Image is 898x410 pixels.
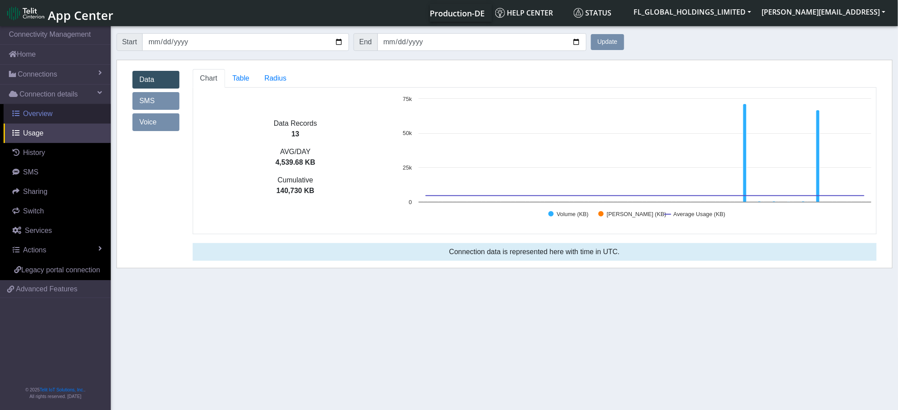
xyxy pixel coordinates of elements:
[193,243,877,261] div: Connection data is represented here with time in UTC.
[23,188,47,195] span: Sharing
[403,164,412,171] text: 25k
[403,96,412,102] text: 75k
[200,74,218,82] span: Chart
[4,182,111,201] a: Sharing
[7,6,44,20] img: logo-telit-cinterion-gw-new.png
[4,143,111,162] a: History
[193,175,398,186] p: Cumulative
[492,4,570,22] a: Help center
[574,8,583,18] img: status.svg
[4,104,111,124] a: Overview
[557,211,589,217] text: Volume (KB)
[4,124,111,143] a: Usage
[193,118,398,129] p: Data Records
[430,8,485,19] span: Production-DE
[629,4,757,20] button: FL_GLOBAL_HOLDINGS_LIMITED
[23,168,39,176] span: SMS
[495,8,505,18] img: knowledge.svg
[574,8,612,18] span: Status
[193,147,398,157] p: AVG/DAY
[430,4,485,22] a: Your current platform instance
[233,74,249,82] span: Table
[674,211,726,217] text: Average Usage (KB)
[25,227,52,234] span: Services
[193,129,398,139] p: 13
[16,284,78,294] span: Advanced Features
[4,221,111,240] a: Services
[18,69,57,80] span: Connections
[117,33,143,51] span: Start
[495,8,553,18] span: Help center
[23,207,44,215] span: Switch
[354,33,377,51] span: End
[21,266,100,274] span: Legacy portal connection
[132,113,179,131] a: Voice
[193,69,877,88] ul: Tabs
[40,387,84,392] a: Telit IoT Solutions, Inc.
[4,162,111,182] a: SMS
[264,74,287,82] span: Radius
[23,149,45,156] span: History
[193,186,398,196] p: 140,730 KB
[23,129,43,137] span: Usage
[570,4,629,22] a: Status
[7,4,112,23] a: App Center
[4,240,111,260] a: Actions
[23,246,46,254] span: Actions
[4,201,111,221] a: Switch
[607,211,666,217] text: [PERSON_NAME] (KB)
[132,71,179,89] a: Data
[48,7,113,23] span: App Center
[757,4,891,20] button: [PERSON_NAME][EMAIL_ADDRESS]
[591,34,624,50] button: Update
[403,130,412,136] text: 50k
[19,89,78,100] span: Connection details
[193,157,398,168] p: 4,539.68 KB
[23,110,53,117] span: Overview
[409,199,412,205] text: 0
[132,92,179,110] a: SMS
